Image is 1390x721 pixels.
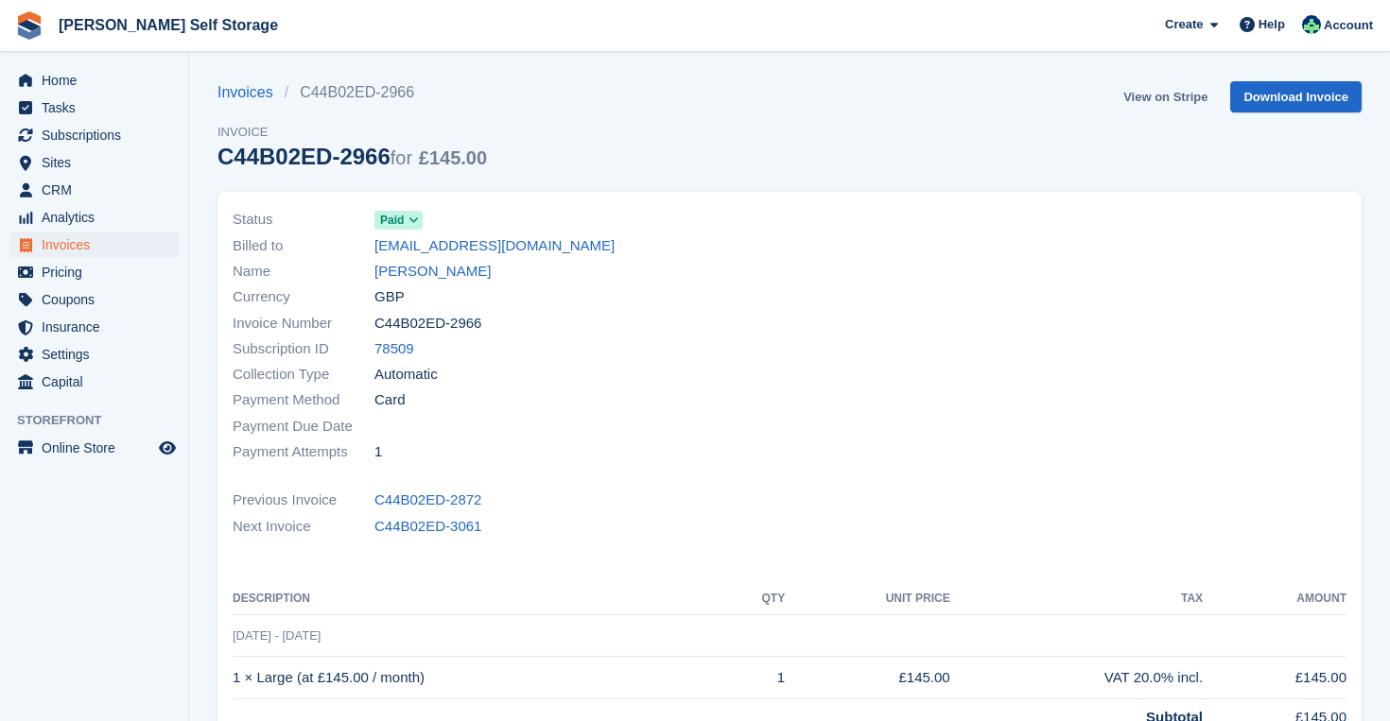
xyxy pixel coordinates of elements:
div: C44B02ED-2966 [217,144,487,169]
span: Paid [380,212,404,229]
span: Account [1324,16,1373,35]
img: stora-icon-8386f47178a22dfd0bd8f6a31ec36ba5ce8667c1dd55bd0f319d3a0aa187defe.svg [15,11,43,40]
a: menu [9,67,179,94]
span: Next Invoice [233,516,374,538]
a: C44B02ED-3061 [374,516,481,538]
span: Invoice [217,123,487,142]
a: menu [9,341,179,368]
a: C44B02ED-2872 [374,489,481,511]
th: QTY [725,584,785,614]
td: £145.00 [785,657,949,699]
a: menu [9,232,179,258]
span: Sites [42,149,155,176]
a: menu [9,149,179,176]
span: C44B02ED-2966 [374,313,481,335]
span: Status [233,209,374,231]
a: menu [9,122,179,148]
a: menu [9,286,179,313]
span: GBP [374,286,405,308]
span: Card [374,389,406,411]
a: menu [9,259,179,285]
a: menu [9,369,179,395]
span: Invoice Number [233,313,374,335]
span: Collection Type [233,364,374,386]
span: Automatic [374,364,438,386]
span: CRM [42,177,155,203]
a: 78509 [374,338,414,360]
span: Create [1165,15,1203,34]
img: Dafydd Pritchard [1302,15,1321,34]
a: Preview store [156,437,179,459]
th: Amount [1203,584,1347,614]
span: Subscription ID [233,338,374,360]
span: Invoices [42,232,155,258]
a: [EMAIL_ADDRESS][DOMAIN_NAME] [374,235,615,257]
span: Currency [233,286,374,308]
nav: breadcrumbs [217,81,487,104]
span: Online Store [42,435,155,461]
a: menu [9,204,179,231]
span: Previous Invoice [233,489,374,511]
span: 1 [374,441,382,463]
td: 1 [725,657,785,699]
a: View on Stripe [1116,81,1215,112]
span: Home [42,67,155,94]
th: Tax [950,584,1203,614]
span: Coupons [42,286,155,313]
a: menu [9,177,179,203]
th: Description [233,584,725,614]
span: Payment Method [233,389,374,411]
a: menu [9,314,179,340]
a: menu [9,94,179,121]
span: Capital [42,369,155,395]
td: 1 × Large (at £145.00 / month) [233,657,725,699]
span: Insurance [42,314,155,340]
span: Name [233,261,374,283]
span: Analytics [42,204,155,231]
th: Unit Price [785,584,949,614]
span: Help [1259,15,1285,34]
span: Settings [42,341,155,368]
span: Payment Attempts [233,441,374,463]
span: Tasks [42,94,155,121]
span: [DATE] - [DATE] [233,628,321,643]
span: Subscriptions [42,122,155,148]
span: Payment Due Date [233,416,374,438]
a: Invoices [217,81,285,104]
a: [PERSON_NAME] Self Storage [51,9,286,41]
span: Pricing [42,259,155,285]
span: Storefront [17,411,188,430]
a: Paid [374,209,423,231]
a: [PERSON_NAME] [374,261,491,283]
span: £145.00 [419,147,487,168]
a: menu [9,435,179,461]
span: for [391,147,412,168]
div: VAT 20.0% incl. [950,667,1203,689]
span: Billed to [233,235,374,257]
a: Download Invoice [1230,81,1362,112]
td: £145.00 [1203,657,1347,699]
